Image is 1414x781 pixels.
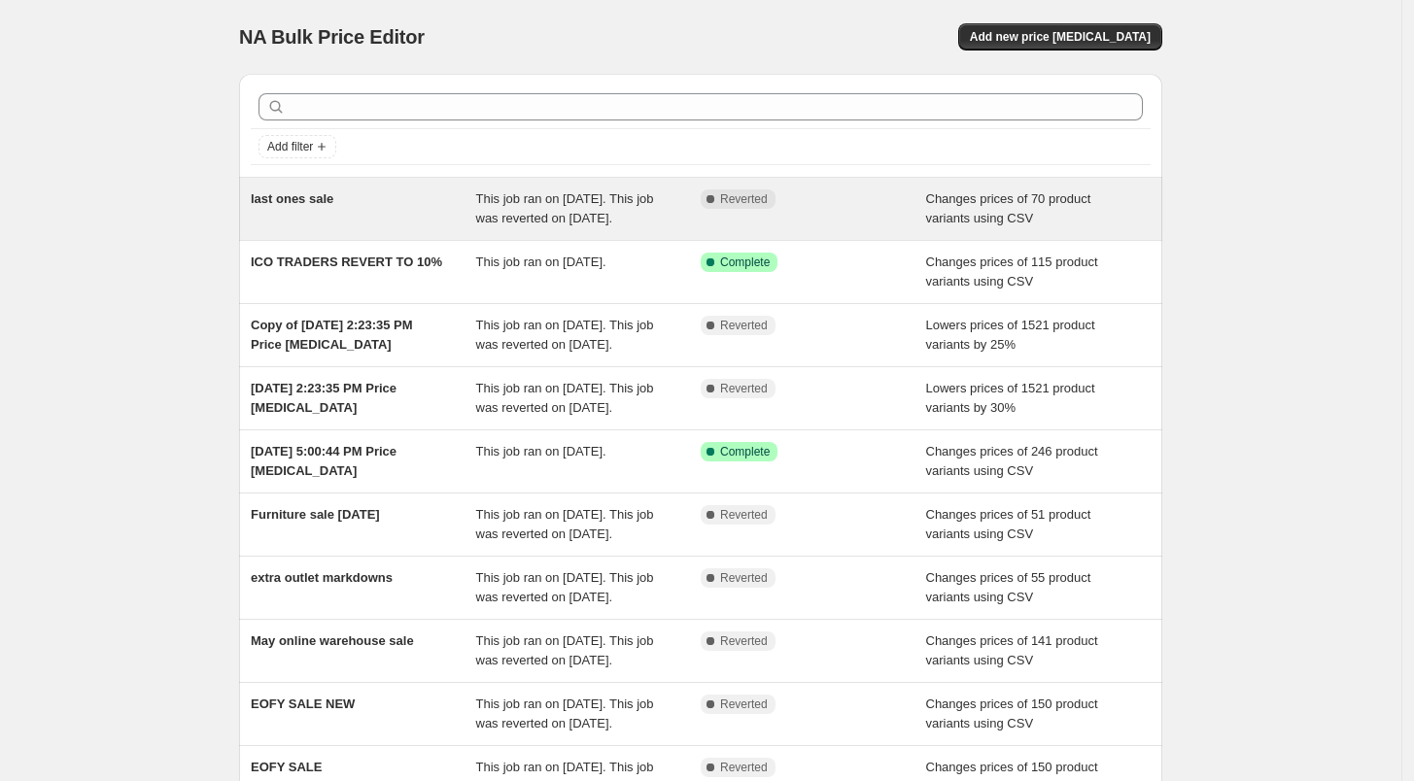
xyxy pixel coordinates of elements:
[251,507,380,522] span: Furniture sale [DATE]
[926,444,1098,478] span: Changes prices of 246 product variants using CSV
[926,318,1095,352] span: Lowers prices of 1521 product variants by 25%
[476,191,654,225] span: This job ran on [DATE]. This job was reverted on [DATE].
[926,696,1098,730] span: Changes prices of 150 product variants using CSV
[476,633,654,667] span: This job ran on [DATE]. This job was reverted on [DATE].
[926,191,1091,225] span: Changes prices of 70 product variants using CSV
[476,255,606,269] span: This job ran on [DATE].
[251,255,442,269] span: ICO TRADERS REVERT TO 10%
[251,444,397,478] span: [DATE] 5:00:44 PM Price [MEDICAL_DATA]
[476,696,654,730] span: This job ran on [DATE]. This job was reverted on [DATE].
[958,23,1162,51] button: Add new price [MEDICAL_DATA]
[720,570,768,586] span: Reverted
[926,381,1095,415] span: Lowers prices of 1521 product variants by 30%
[720,760,768,775] span: Reverted
[720,633,768,649] span: Reverted
[267,139,313,154] span: Add filter
[720,255,770,270] span: Complete
[926,570,1091,604] span: Changes prices of 55 product variants using CSV
[251,570,393,585] span: extra outlet markdowns
[720,507,768,523] span: Reverted
[720,696,768,712] span: Reverted
[476,444,606,458] span: This job ran on [DATE].
[251,381,397,415] span: [DATE] 2:23:35 PM Price [MEDICAL_DATA]
[476,381,654,415] span: This job ran on [DATE]. This job was reverted on [DATE].
[251,191,333,206] span: last ones sale
[239,26,425,48] span: NA Bulk Price Editor
[251,318,413,352] span: Copy of [DATE] 2:23:35 PM Price [MEDICAL_DATA]
[970,29,1151,45] span: Add new price [MEDICAL_DATA]
[476,507,654,541] span: This job ran on [DATE]. This job was reverted on [DATE].
[926,507,1091,541] span: Changes prices of 51 product variants using CSV
[476,318,654,352] span: This job ran on [DATE]. This job was reverted on [DATE].
[720,444,770,459] span: Complete
[251,633,414,648] span: May online warehouse sale
[259,135,336,158] button: Add filter
[720,381,768,396] span: Reverted
[251,760,322,774] span: EOFY SALE
[720,191,768,207] span: Reverted
[251,696,355,711] span: EOFY SALE NEW
[926,633,1098,667] span: Changes prices of 141 product variants using CSV
[926,255,1098,289] span: Changes prices of 115 product variants using CSV
[720,318,768,333] span: Reverted
[476,570,654,604] span: This job ran on [DATE]. This job was reverted on [DATE].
